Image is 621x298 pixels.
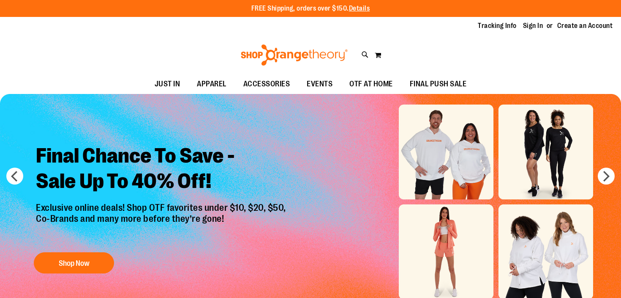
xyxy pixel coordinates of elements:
[298,74,341,94] a: EVENTS
[34,252,114,273] button: Shop Now
[155,74,180,94] span: JUST IN
[341,74,401,94] a: OTF AT HOME
[523,21,543,30] a: Sign In
[243,74,290,94] span: ACCESSORIES
[197,74,226,94] span: APPAREL
[235,74,299,94] a: ACCESSORIES
[30,137,294,278] a: Final Chance To Save -Sale Up To 40% Off! Exclusive online deals! Shop OTF favorites under $10, $...
[146,74,189,94] a: JUST IN
[401,74,475,94] a: FINAL PUSH SALE
[30,137,294,202] h2: Final Chance To Save - Sale Up To 40% Off!
[307,74,332,94] span: EVENTS
[188,74,235,94] a: APPAREL
[557,21,613,30] a: Create an Account
[251,4,370,14] p: FREE Shipping, orders over $150.
[349,5,370,12] a: Details
[598,168,615,185] button: next
[30,202,294,244] p: Exclusive online deals! Shop OTF favorites under $10, $20, $50, Co-Brands and many more before th...
[410,74,467,94] span: FINAL PUSH SALE
[240,44,349,66] img: Shop Orangetheory
[478,21,517,30] a: Tracking Info
[6,168,23,185] button: prev
[349,74,393,94] span: OTF AT HOME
